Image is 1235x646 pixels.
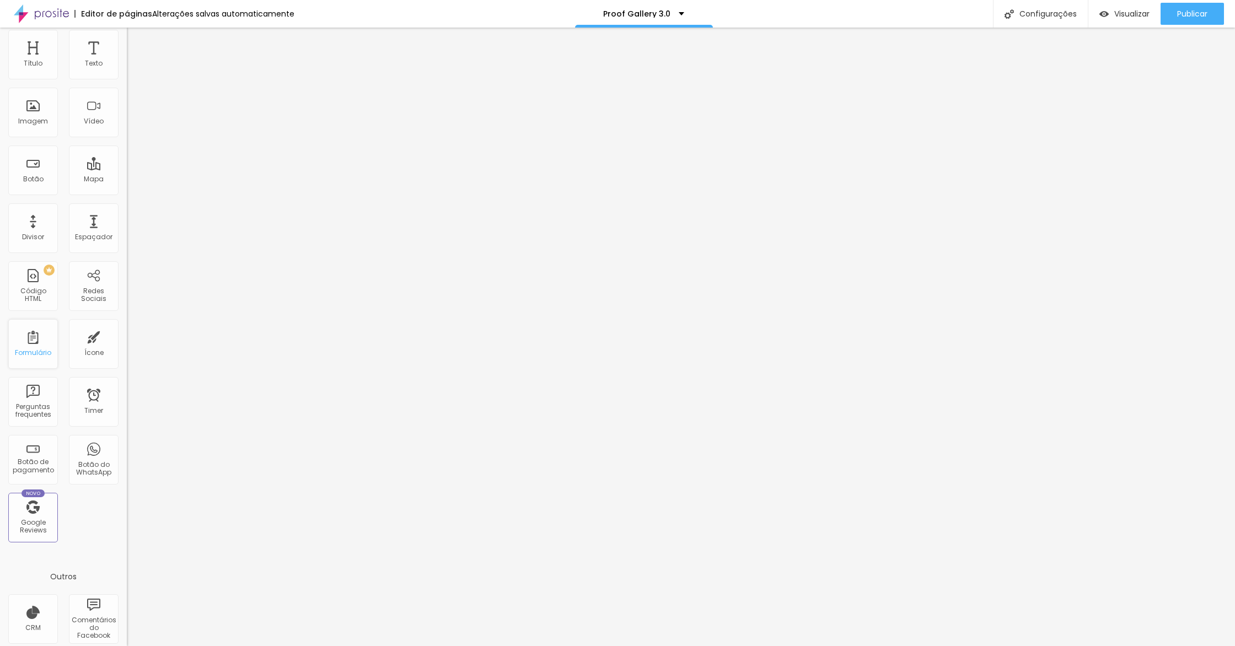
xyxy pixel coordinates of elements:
div: Imagem [18,117,48,125]
div: Novo [22,489,45,497]
div: Timer [84,407,103,414]
div: Botão de pagamento [11,458,55,474]
div: Ícone [84,349,104,357]
div: Botão do WhatsApp [72,461,115,477]
img: Icone [1005,9,1014,19]
div: Vídeo [84,117,104,125]
div: CRM [25,624,41,632]
div: Mapa [84,175,104,183]
span: Visualizar [1114,9,1150,18]
div: Divisor [22,233,44,241]
div: Redes Sociais [72,287,115,303]
div: Alterações salvas automaticamente [152,10,294,18]
div: Google Reviews [11,519,55,535]
div: Comentários do Facebook [72,616,115,640]
div: Título [24,60,42,67]
div: Botão [23,175,44,183]
div: Formulário [15,349,51,357]
p: Proof Gallery 3.0 [603,10,670,18]
button: Publicar [1161,3,1224,25]
span: Publicar [1177,9,1207,18]
button: Visualizar [1088,3,1161,25]
img: view-1.svg [1099,9,1109,19]
div: Editor de páginas [74,10,152,18]
div: Texto [85,60,103,67]
div: Espaçador [75,233,112,241]
div: Perguntas frequentes [11,403,55,419]
div: Código HTML [11,287,55,303]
